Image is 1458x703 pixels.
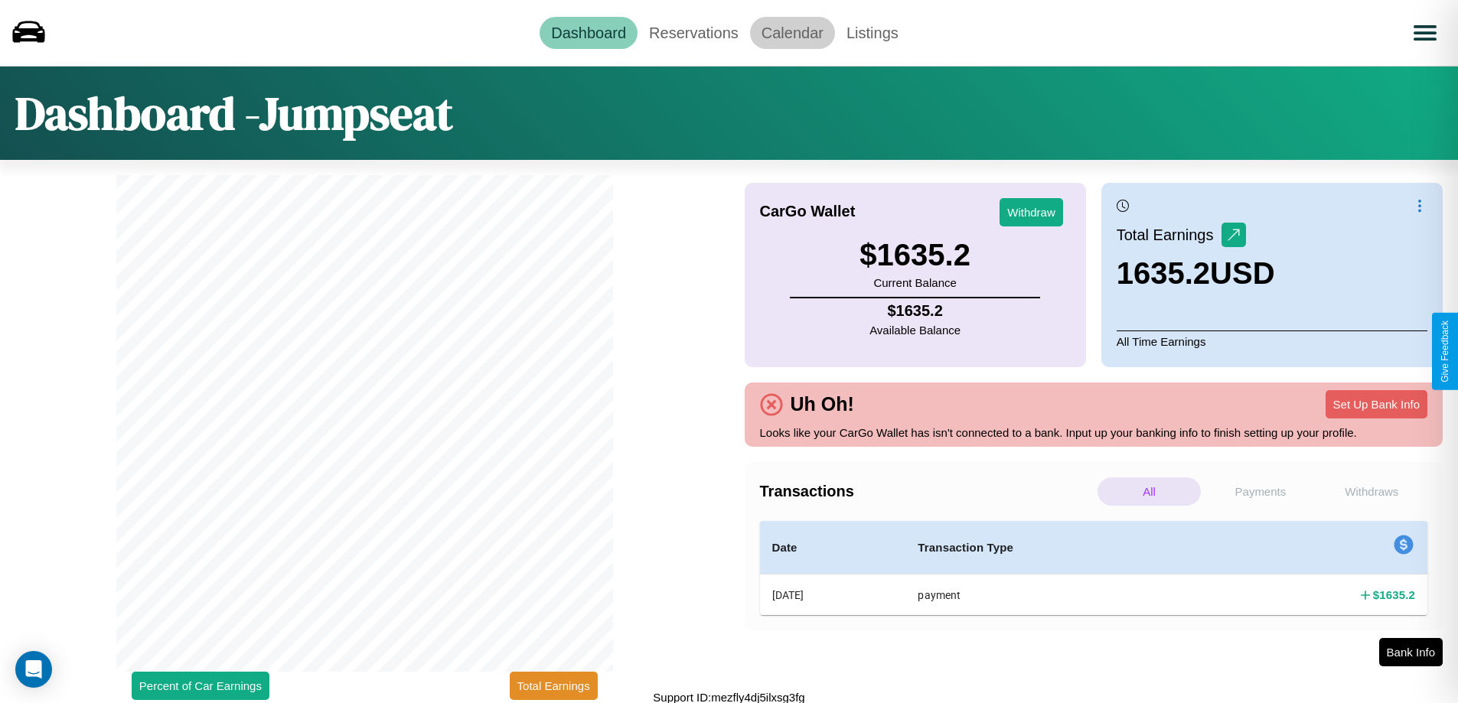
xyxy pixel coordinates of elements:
[638,17,750,49] a: Reservations
[835,17,910,49] a: Listings
[760,521,1428,615] table: simple table
[1000,198,1063,226] button: Withdraw
[1373,587,1415,603] h4: $ 1635.2
[760,483,1094,500] h4: Transactions
[783,393,862,415] h4: Uh Oh!
[772,539,894,557] h4: Date
[540,17,638,49] a: Dashboard
[132,672,269,700] button: Percent of Car Earnings
[760,422,1428,443] p: Looks like your CarGo Wallet has isn't connected to a bank. Input up your banking info to finish ...
[869,302,961,320] h4: $ 1635.2
[1440,321,1450,382] div: Give Feedback
[859,238,970,272] h3: $ 1635.2
[1117,221,1222,249] p: Total Earnings
[1208,477,1312,506] p: Payments
[905,574,1215,616] th: payment
[760,574,906,616] th: [DATE]
[1326,390,1427,418] button: Set Up Bank Info
[760,203,856,220] h4: CarGo Wallet
[918,539,1203,557] h4: Transaction Type
[869,320,961,340] p: Available Balance
[1117,330,1427,352] p: All Time Earnings
[1404,11,1447,54] button: Open menu
[1098,477,1201,506] p: All
[1379,638,1443,666] button: Bank Info
[750,17,835,49] a: Calendar
[15,651,52,688] div: Open Intercom Messenger
[1117,256,1275,291] h3: 1635.2 USD
[859,272,970,293] p: Current Balance
[1320,477,1424,506] p: Withdraws
[510,672,598,700] button: Total Earnings
[15,82,453,145] h1: Dashboard - Jumpseat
